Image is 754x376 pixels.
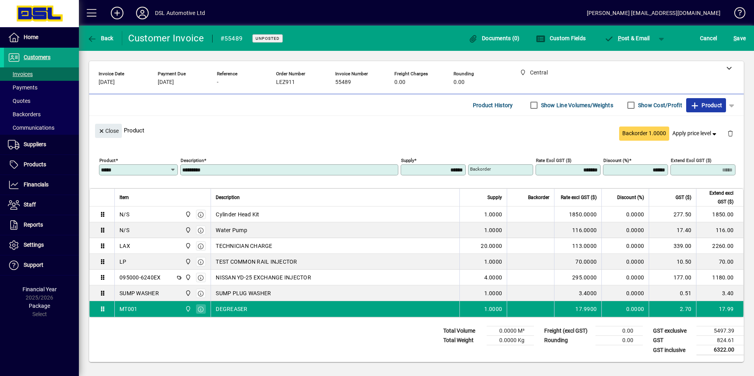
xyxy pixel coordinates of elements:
div: 17.9900 [559,305,597,313]
div: LAX [119,242,130,250]
span: Payments [8,84,37,91]
div: 095000-6240EX [119,274,161,281]
span: Backorders [8,111,41,117]
span: [DATE] [99,79,115,86]
a: Financials [4,175,79,195]
div: 116.0000 [559,226,597,234]
td: 177.00 [649,270,696,285]
span: 1.0000 [484,289,502,297]
span: Support [24,262,43,268]
a: Invoices [4,67,79,81]
span: GST ($) [676,193,691,202]
div: 295.0000 [559,274,597,281]
button: Close [95,124,122,138]
td: 0.0000 M³ [487,326,534,336]
td: 6322.00 [696,345,744,355]
td: 3.40 [696,285,743,301]
app-page-header-button: Close [93,127,124,134]
span: SUMP PLUG WASHER [216,289,271,297]
span: Backorder [528,193,549,202]
span: [DATE] [158,79,174,86]
button: Profile [130,6,155,20]
div: 70.0000 [559,258,597,266]
span: 20.0000 [481,242,502,250]
span: 55489 [335,79,351,86]
span: Close [98,125,119,138]
mat-label: Extend excl GST ($) [671,158,711,163]
a: Knowledge Base [728,2,744,27]
span: Cylinder Head Kit [216,210,259,218]
span: TECHNICIAN CHARGE [216,242,272,250]
span: NISSAN YD-25 EXCHANGE INJECTOR [216,274,311,281]
label: Show Line Volumes/Weights [539,101,613,109]
td: GST exclusive [649,326,696,336]
span: 0.00 [454,79,465,86]
td: 2260.00 [696,238,743,254]
a: Suppliers [4,135,79,154]
span: Reports [24,222,43,228]
a: Reports [4,215,79,235]
span: Suppliers [24,141,46,147]
span: Invoices [8,71,33,77]
div: Customer Invoice [128,32,204,45]
span: Staff [24,201,36,208]
span: Item [119,193,129,202]
div: [PERSON_NAME] [EMAIL_ADDRESS][DOMAIN_NAME] [587,7,720,19]
button: Add [105,6,130,20]
span: P [618,35,621,41]
td: 824.61 [696,336,744,345]
div: 113.0000 [559,242,597,250]
span: Financial Year [22,286,57,292]
span: Rate excl GST ($) [561,193,597,202]
button: Backorder 1.0000 [619,127,669,141]
span: Backorder 1.0000 [622,129,666,138]
app-page-header-button: Delete [721,130,740,137]
span: Custom Fields [536,35,586,41]
button: Product [686,98,726,112]
td: 277.50 [649,207,696,222]
span: Settings [24,242,44,248]
span: Unposted [256,36,280,41]
span: Documents (0) [468,35,520,41]
div: #55489 [220,32,243,45]
div: LP [119,258,127,266]
a: Settings [4,235,79,255]
button: Cancel [698,31,719,45]
span: Communications [8,125,54,131]
app-page-header-button: Back [79,31,122,45]
td: 1180.00 [696,270,743,285]
div: DSL Automotive Ltd [155,7,205,19]
td: 0.0000 [601,301,649,317]
td: 116.00 [696,222,743,238]
td: 0.0000 Kg [487,336,534,345]
span: 1.0000 [484,210,502,218]
span: 1.0000 [484,226,502,234]
span: Back [87,35,114,41]
a: Communications [4,121,79,134]
span: ost & Email [604,35,650,41]
span: Central [183,242,192,250]
span: 4.0000 [484,274,502,281]
div: MT001 [119,305,137,313]
span: 1.0000 [484,305,502,313]
td: 0.0000 [601,238,649,254]
a: Quotes [4,94,79,108]
span: DEGREASER [216,305,247,313]
span: Water Pump [216,226,247,234]
td: GST inclusive [649,345,696,355]
span: Package [29,303,50,309]
td: Freight (excl GST) [540,326,595,336]
span: Financials [24,181,49,188]
button: Custom Fields [534,31,588,45]
button: Apply price level [669,127,721,141]
td: 70.00 [696,254,743,270]
span: Central [183,305,192,313]
td: 0.0000 [601,207,649,222]
td: 0.0000 [601,222,649,238]
mat-label: Description [181,158,204,163]
span: Central [183,257,192,266]
span: 0.00 [394,79,405,86]
span: Product [690,99,722,112]
mat-label: Rate excl GST ($) [536,158,571,163]
div: N/S [119,226,129,234]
